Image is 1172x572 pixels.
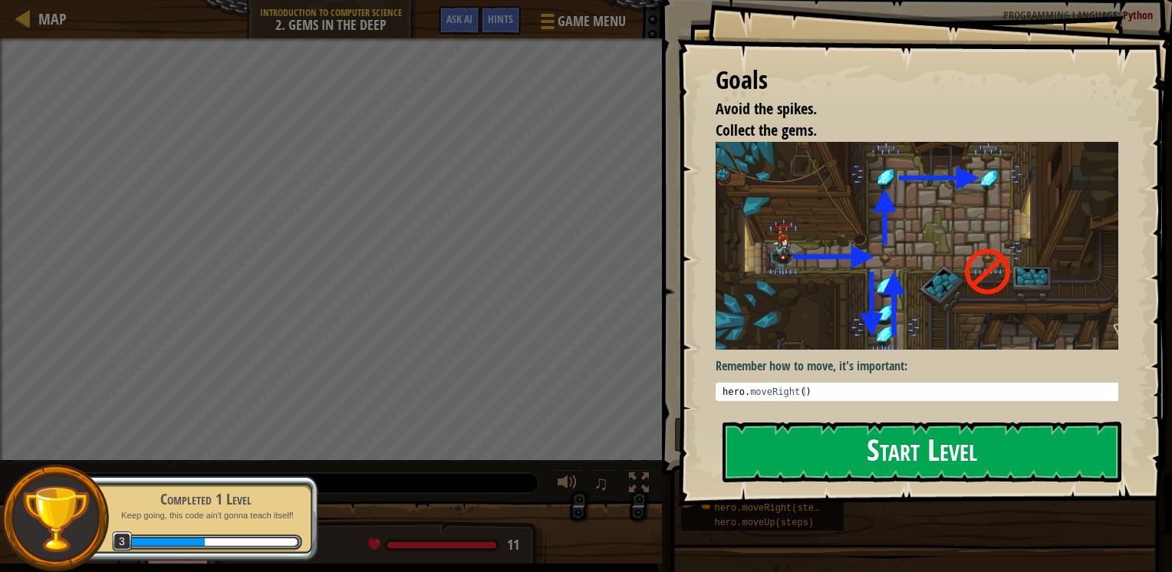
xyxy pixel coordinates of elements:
p: Remember how to move, it's important: [716,357,1130,375]
span: Hints [488,12,513,26]
span: 3 [112,531,133,552]
span: 11 [507,535,519,554]
button: Start Level [723,422,1121,482]
div: Goals [716,63,1118,98]
li: Avoid the spikes. [696,98,1114,120]
button: Ask AI [439,6,480,35]
button: ♫ [591,469,617,501]
p: Keep going, this code ain't gonna teach itself! [109,510,302,521]
div: health: 11 / 11 [368,538,519,552]
span: Ask AI [446,12,472,26]
span: hero.moveUp(steps) [714,518,814,528]
span: ♫ [594,472,609,495]
button: Game Menu [528,6,635,42]
img: trophy.png [21,484,91,554]
img: Gems in the deep [716,142,1130,350]
span: Game Menu [558,12,626,31]
span: Collect the gems. [716,120,817,140]
div: Tharin [228,536,531,556]
span: Avoid the spikes. [716,98,817,119]
button: Toggle fullscreen [624,469,654,501]
button: Adjust volume [552,469,583,501]
span: hero.moveRight(steps) [714,503,830,514]
span: Map [38,8,67,29]
li: Collect the gems. [696,120,1114,142]
button: Run [674,417,1151,452]
a: Map [31,8,67,29]
div: Completed 1 Level [109,488,302,510]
